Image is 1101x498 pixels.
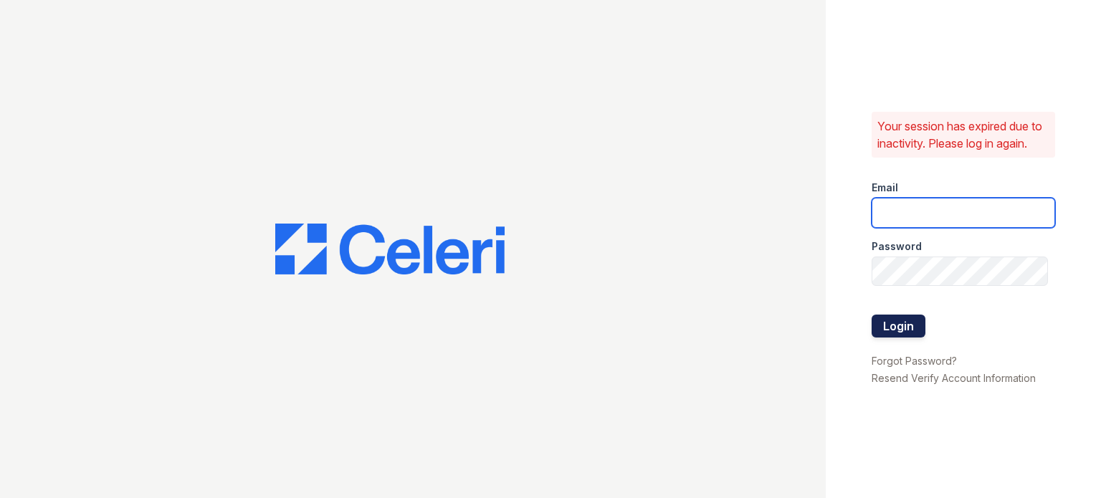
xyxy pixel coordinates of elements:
label: Password [872,239,922,254]
label: Email [872,181,898,195]
a: Forgot Password? [872,355,957,367]
p: Your session has expired due to inactivity. Please log in again. [877,118,1049,152]
img: CE_Logo_Blue-a8612792a0a2168367f1c8372b55b34899dd931a85d93a1a3d3e32e68fde9ad4.png [275,224,505,275]
button: Login [872,315,925,337]
a: Resend Verify Account Information [872,372,1036,384]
